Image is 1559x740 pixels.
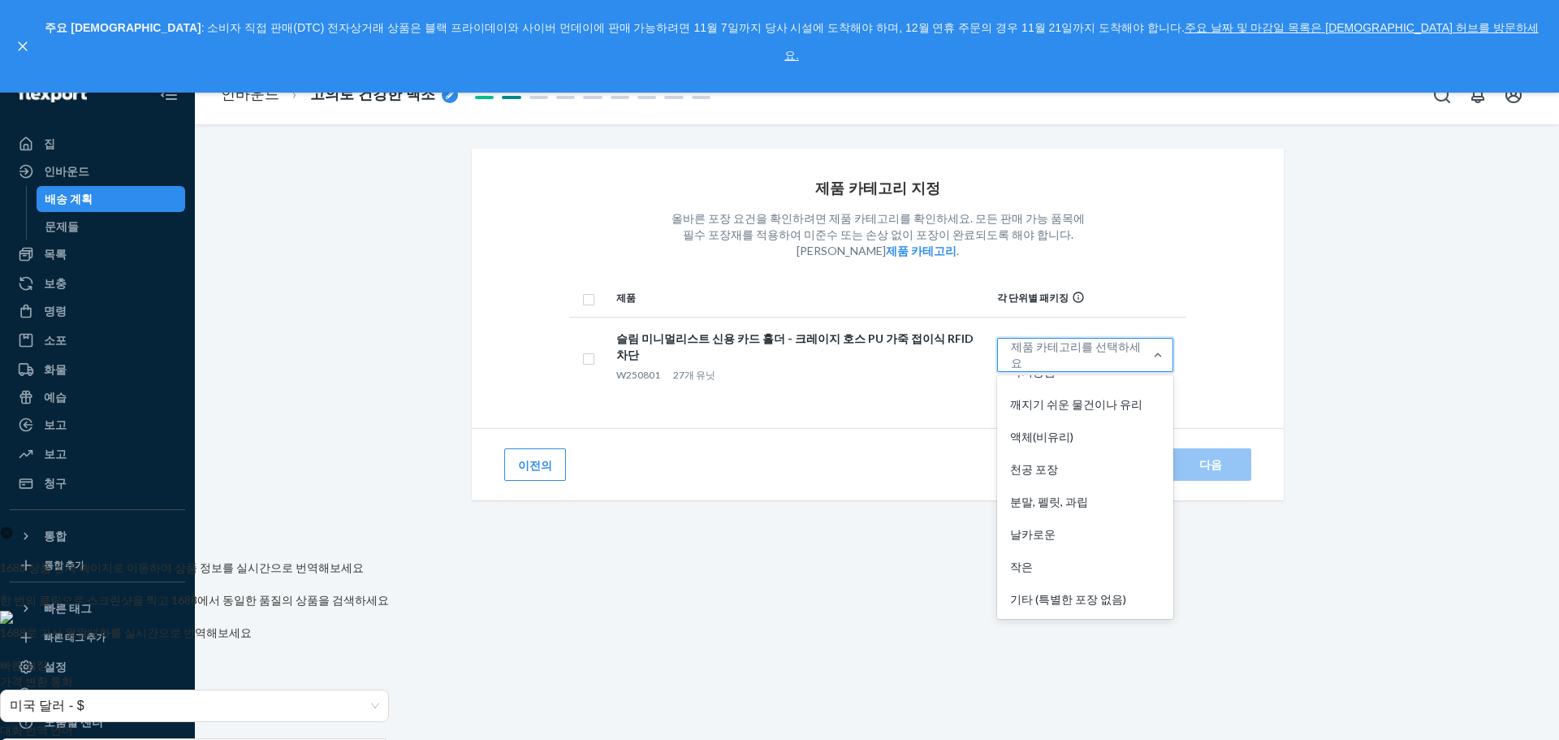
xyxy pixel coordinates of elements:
[504,448,566,481] button: 이전의
[18,86,87,102] img: 플렉스포트 로고
[616,369,660,381] font: W250801
[44,333,67,347] font: 소포
[10,158,185,184] a: 인바운드
[1426,79,1458,111] button: 검색창 열기
[616,292,636,305] font: 제품
[153,79,185,111] button: 탐색 닫기
[1011,340,1141,370] font: 제품 카테고리를 선택하세요
[201,21,1185,34] font: : 소비자 직접 판매(DTC) 전자상거래 상품은 블랙 프라이데이와 사이버 먼데이에 판매 가능하려면 11월 7일까지 당사 시설에 도착해야 하며, 12월 연휴 주문의 경우 11월...
[310,85,435,103] font: 고의로 건강한 백조
[1010,527,1056,541] font: 날카로운
[208,71,471,119] ol: 빵가루
[45,21,201,34] font: 주요 [DEMOGRAPHIC_DATA]
[44,304,67,318] font: 명령
[44,164,89,178] font: 인바운드
[672,211,1085,257] font: 올바른 포장 요건을 확인하려면 제품 카테고리를 확인하세요. 모든 판매 가능 품목에 필수 포장재를 적용하여 미준수 또는 손상 없이 포장이 완료되도록 해야 합니다. [PERSON...
[1010,560,1033,573] font: 작은
[10,131,185,157] a: 집
[1170,448,1251,481] button: 다음
[10,412,185,438] a: 보고
[10,384,185,410] a: 예습
[815,180,940,197] font: 제품 카테고리 지정
[45,192,93,206] font: 배송 계획
[44,476,67,490] font: 청구
[1497,79,1530,111] button: 계정 메뉴 열기
[10,690,379,721] span: 미국 달러 - $
[45,219,79,233] font: 문제들
[1010,592,1126,606] font: 기타 (특별한 포장 없음)
[10,357,185,383] a: 화물
[10,298,185,324] a: 명령
[37,186,186,212] a: 배송 계획
[10,327,185,353] a: 소포
[886,243,957,259] button: 제품 카테고리
[1010,397,1142,411] font: 깨지기 쉬운 물건이나 유리
[15,38,31,54] button: 닫다,
[886,244,957,257] font: 제품 카테고리
[221,85,279,103] a: 인바운드
[1010,365,1056,379] font: 아기용품
[616,331,974,361] font: 슬림 미니멀리스트 신용 카드 홀더 - 크레이지 호스 PU 가죽 접이식 RFID 차단
[37,214,186,240] a: 문제들
[518,458,552,472] font: 이전의
[1010,462,1058,476] font: 천공 포장
[44,418,67,431] font: 보고
[957,244,959,257] font: .
[44,136,55,150] font: 집
[10,270,185,296] a: 보충
[1010,495,1088,508] font: 분말, 펠릿, 과립
[44,362,67,376] font: 화물
[44,276,67,290] font: 보충
[310,84,435,106] span: 고의로 건강한 백조
[44,247,67,261] font: 목록
[1462,79,1494,111] button: 알림 열기
[1010,430,1073,444] font: 액체(비유리)
[44,390,67,404] font: 예습
[784,21,1539,62] a: 주요 날짜 및 마감일 목록은 [DEMOGRAPHIC_DATA] 허브를 방문하세요.
[10,241,185,267] a: 목록
[997,292,1069,304] font: 각 단위별 패키징
[10,441,185,467] a: 보고
[10,699,84,712] font: 미국 달러 - $
[1199,457,1222,471] font: 다음
[673,369,715,381] font: 27개 유닛
[10,470,185,496] a: 청구
[44,447,67,461] font: 보고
